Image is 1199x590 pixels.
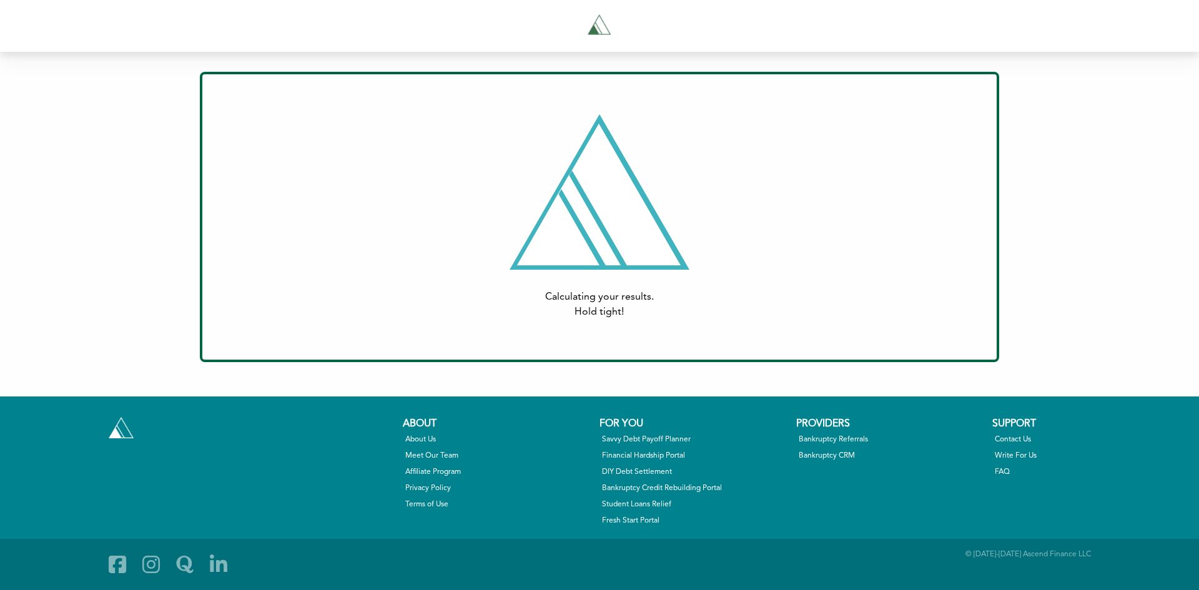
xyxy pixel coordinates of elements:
[602,483,787,494] a: Bankruptcy Credit Rebuilding Portal
[403,416,593,431] div: About
[405,434,591,445] a: About Us
[103,549,132,580] a: Facebook
[599,416,790,431] div: For You
[106,414,137,441] a: Tryascend.com
[405,483,591,494] a: Privacy Policy
[602,434,787,445] a: Savvy Debt Payoff Planner
[405,450,591,461] a: Meet Our Team
[796,416,987,431] div: Providers
[403,10,796,42] a: Tryascend.com
[602,466,787,478] a: DIY Debt Settlement
[995,434,1180,445] a: Contact Us
[242,290,957,320] div: Calculating your results. Hold tight!
[137,549,165,580] a: Instagram
[995,466,1180,478] a: FAQ
[405,499,591,510] a: Terms of Use
[992,416,1183,431] div: Support
[109,417,134,438] img: Tryascend.com
[170,549,199,580] a: Quora
[799,450,984,461] a: Bankruptcy CRM
[796,549,1091,580] div: © [DATE]-[DATE] Ascend Finance LLC
[204,549,233,580] a: Linkedin
[405,466,591,478] a: Affiliate Program
[602,515,787,526] a: Fresh Start Portal
[602,499,787,510] a: Student Loans Relief
[799,434,984,445] a: Bankruptcy Referrals
[602,450,787,461] a: Financial Hardship Portal
[995,450,1180,461] a: Write For Us
[583,10,616,42] img: Tryascend.com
